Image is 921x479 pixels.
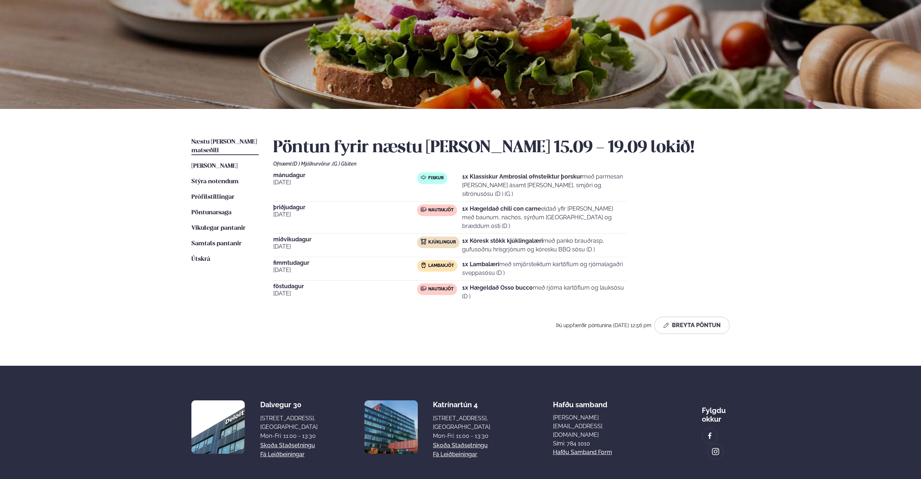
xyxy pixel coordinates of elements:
[191,256,210,262] span: Útskrá
[462,284,533,291] strong: 1x Hægeldað Osso bucco
[556,322,651,328] span: Þú uppfærðir pöntunina [DATE] 12:56 pm
[292,161,332,167] span: (D ) Mjólkurvörur ,
[462,173,582,180] strong: 1x Klassískur Ambrosial ofnsteiktur þorskur
[260,432,318,440] div: Mon-Fri: 11:00 - 13:30
[462,260,626,277] p: með smjörsteiktum kartöflum og rjómalagaðri sveppasósu (D )
[191,400,245,454] img: image alt
[273,237,417,242] span: miðvikudagur
[191,194,234,200] span: Prófílstillingar
[260,414,318,431] div: [STREET_ADDRESS], [GEOGRAPHIC_DATA]
[191,241,242,247] span: Samtals pantanir
[191,225,245,231] span: Vikulegar pantanir
[421,262,426,268] img: Lamb.svg
[273,172,417,178] span: mánudagur
[191,193,234,202] a: Prófílstillingar
[191,208,231,217] a: Pöntunarsaga
[433,400,490,409] div: Katrínartún 4
[462,261,499,268] strong: 1x Lambalæri
[428,286,453,292] span: Nautakjöt
[273,205,417,210] span: þriðjudagur
[712,448,719,456] img: image alt
[553,439,639,448] p: Sími: 784 1010
[260,441,315,450] a: Skoða staðsetningu
[462,237,543,244] strong: 1x Kóresk stökk kjúklingalæri
[273,138,730,158] h2: Pöntun fyrir næstu [PERSON_NAME] 15.09 - 19.09 lokið!
[553,413,639,439] a: [PERSON_NAME][EMAIL_ADDRESS][DOMAIN_NAME]
[433,432,490,440] div: Mon-Fri: 11:00 - 13:30
[553,395,607,409] span: Hafðu samband
[191,163,238,169] span: [PERSON_NAME]
[702,428,717,443] a: image alt
[273,284,417,289] span: föstudagur
[462,205,541,212] strong: 1x Hægeldað chili con carne
[364,400,418,454] img: image alt
[273,266,417,274] span: [DATE]
[706,432,714,440] img: image alt
[421,175,426,180] img: fish.svg
[273,242,417,251] span: [DATE]
[433,414,490,431] div: [STREET_ADDRESS], [GEOGRAPHIC_DATA]
[191,138,259,155] a: Næstu [PERSON_NAME] matseðill
[462,237,626,254] p: með panko brauðrasp, gufusoðnu hrísgrjónum og kóresku BBQ sósu (D )
[191,177,239,186] a: Stýra notendum
[462,284,626,301] p: með rjóma kartöflum og lauksósu (D )
[191,239,242,248] a: Samtals pantanir
[421,239,426,245] img: chicken.svg
[708,444,723,459] a: image alt
[260,450,305,459] a: Fá leiðbeiningar
[191,210,231,216] span: Pöntunarsaga
[421,286,426,291] img: beef.svg
[273,260,417,266] span: fimmtudagur
[191,179,239,185] span: Stýra notendum
[273,161,730,167] div: Ofnæmi:
[191,162,238,171] a: [PERSON_NAME]
[332,161,357,167] span: (G ) Glúten
[654,317,730,334] button: Breyta Pöntun
[191,255,210,264] a: Útskrá
[553,448,612,457] a: Hafðu samband form
[428,263,454,269] span: Lambakjöt
[260,400,318,409] div: Dalvegur 30
[433,441,488,450] a: Skoða staðsetningu
[191,139,257,154] span: Næstu [PERSON_NAME] matseðill
[273,178,417,187] span: [DATE]
[428,207,453,213] span: Nautakjöt
[462,172,626,198] p: með parmesan [PERSON_NAME] ásamt [PERSON_NAME], smjöri og sítrónusósu (D ) (G )
[433,450,477,459] a: Fá leiðbeiningar
[273,210,417,219] span: [DATE]
[428,239,456,245] span: Kjúklingur
[273,289,417,298] span: [DATE]
[421,207,426,212] img: beef.svg
[191,224,245,233] a: Vikulegar pantanir
[428,175,444,181] span: Fiskur
[462,205,626,230] p: eldað yfir [PERSON_NAME] með baunum, nachos, sýrðum [GEOGRAPHIC_DATA] og bræddum osti (D )
[702,400,730,423] div: Fylgdu okkur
